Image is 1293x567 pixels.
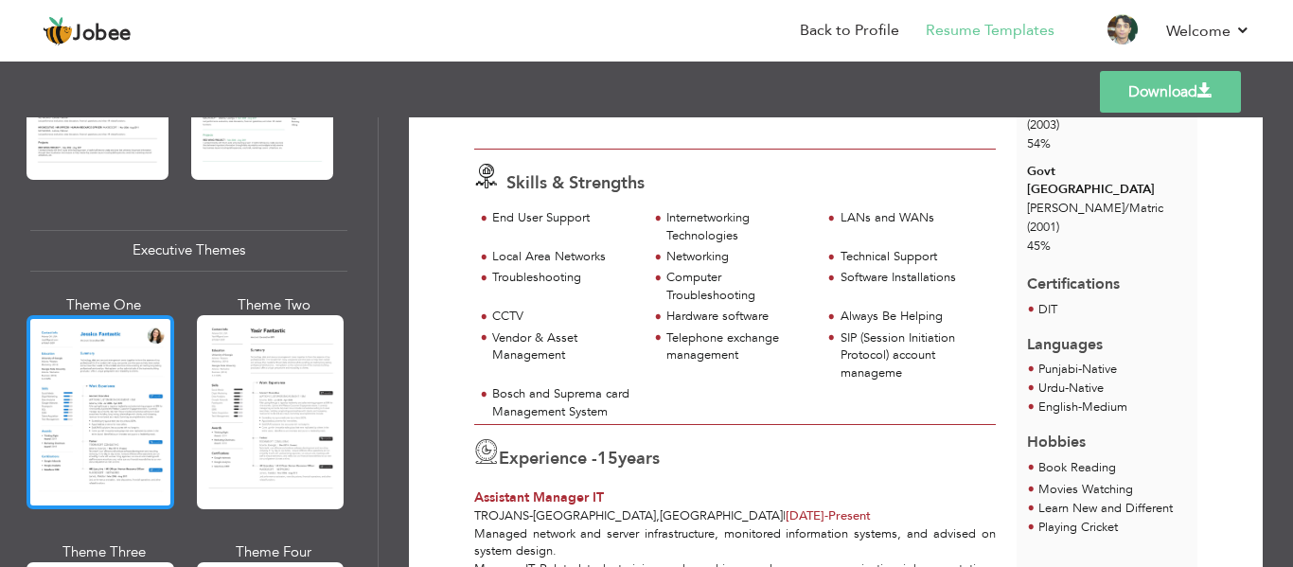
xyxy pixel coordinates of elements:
span: Playing Cricket [1038,519,1118,536]
span: Languages [1027,320,1103,356]
div: Networking [666,248,811,266]
span: Book Reading [1038,459,1116,476]
div: Hardware software [666,308,811,326]
li: Native [1038,361,1117,380]
span: Jobee [73,24,132,44]
span: [GEOGRAPHIC_DATA] [533,507,656,524]
span: 54% [1027,135,1051,152]
img: jobee.io [43,16,73,46]
div: Theme Four [201,542,348,562]
div: Internetworking Technologies [666,209,811,244]
a: Jobee [43,16,132,46]
span: Movies Watching [1038,481,1133,498]
span: - [1078,399,1082,416]
span: Experience - [499,447,597,470]
span: Urdu [1038,380,1065,397]
span: Certifications [1027,259,1120,295]
label: years [597,447,660,471]
a: Welcome [1166,20,1250,43]
span: - [529,507,533,524]
div: Telephone exchange management [666,329,811,364]
span: [PERSON_NAME] Matric [1027,200,1163,217]
span: Hobbies [1027,432,1086,452]
span: 45% [1027,238,1051,255]
img: Profile Img [1107,14,1138,44]
div: Software Installations [841,269,985,287]
div: Computer Troubleshooting [666,269,811,304]
div: Theme Two [201,295,348,315]
div: Theme One [30,295,178,315]
a: Download [1100,71,1241,113]
div: End User Support [492,209,637,227]
span: | [783,507,786,524]
span: [GEOGRAPHIC_DATA] [660,507,783,524]
a: Back to Profile [800,20,899,42]
div: Technical Support [841,248,985,266]
span: / [1125,200,1129,217]
span: Learn New and Different [1038,500,1173,517]
span: - [1078,361,1082,378]
span: 15 [597,447,618,470]
span: (2001) [1027,219,1059,236]
span: Punjabi [1038,361,1078,378]
a: Resume Templates [926,20,1054,42]
div: Local Area Networks [492,248,637,266]
span: DIT [1038,301,1057,318]
div: Vendor & Asset Management [492,329,637,364]
div: LANs and WANs [841,209,985,227]
span: Skills & Strengths [506,171,645,195]
span: TROJANS [474,507,529,524]
div: Executive Themes [30,230,347,271]
span: - [824,507,828,524]
li: Native [1038,380,1127,399]
div: SIP (Session Initiation Protocol) account manageme [841,329,985,382]
span: Present [786,507,871,524]
li: Medium [1038,399,1127,417]
div: Always Be Helping [841,308,985,326]
span: Assistant Manager IT [474,488,604,506]
span: English [1038,399,1078,416]
div: Theme Three [30,542,178,562]
span: - [1065,380,1069,397]
div: CCTV [492,308,637,326]
div: Govt [GEOGRAPHIC_DATA] [1027,163,1187,198]
span: , [656,507,660,524]
span: (2003) [1027,116,1059,133]
div: Troubleshooting [492,269,637,287]
span: [DATE] [786,507,828,524]
div: Bosch and Suprema card Management System [492,385,637,420]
